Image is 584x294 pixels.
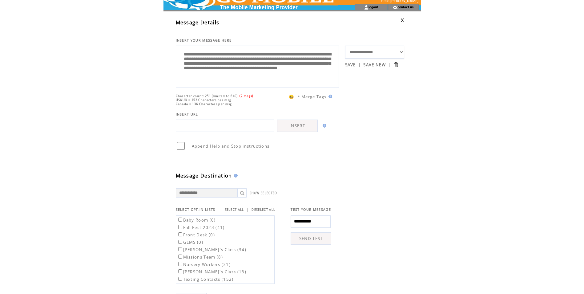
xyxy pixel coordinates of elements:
[177,254,223,260] label: Missions Team (8)
[178,225,182,229] input: Fall Fest 2023 (41)
[176,172,232,179] span: Message Destination
[176,38,232,43] span: INSERT YOUR MESSAGE HERE
[232,174,238,178] img: help.gif
[397,5,414,9] a: contact us
[176,102,232,106] span: Canada = 136 Characters per msg
[177,217,216,223] label: Baby Room (0)
[177,262,231,267] label: Nursery Workers (31)
[393,62,399,67] input: Submit
[178,240,182,244] input: GEMS (0)
[327,95,332,98] img: help.gif
[178,247,182,251] input: [PERSON_NAME]`s Class (34)
[192,143,270,149] span: Append Help and Stop instructions
[298,94,327,100] span: * Merge Tags
[358,62,361,67] span: |
[369,5,378,9] a: logout
[177,247,247,252] label: [PERSON_NAME]`s Class (34)
[291,232,331,245] a: SEND TEST
[176,94,238,98] span: Character count: 251 (limited to 640)
[177,239,203,245] label: GEMS (0)
[178,269,182,273] input: [PERSON_NAME]`s Class (13)
[388,62,391,67] span: |
[178,255,182,259] input: Missions Team (8)
[240,94,254,98] span: (2 msgs)
[176,112,198,116] span: INSERT URL
[176,19,220,26] span: Message Details
[250,191,277,195] a: SHOW SELECTED
[247,207,249,212] span: |
[177,225,225,230] label: Fall Fest 2023 (41)
[176,98,232,102] span: US&UK = 153 Characters per msg
[363,62,386,67] a: SAVE NEW
[252,208,275,212] a: DESELECT ALL
[177,269,247,275] label: [PERSON_NAME]`s Class (13)
[178,232,182,236] input: Front Desk (0)
[176,207,215,212] span: SELECT OPT-IN LISTS
[345,62,356,67] a: SAVE
[277,120,318,132] a: INSERT
[178,218,182,222] input: Baby Room (0)
[393,5,397,10] img: contact_us_icon.gif
[178,277,182,281] input: Texting Contacts (152)
[178,262,182,266] input: Nursery Workers (31)
[291,207,331,212] span: TEST YOUR MESSAGE
[364,5,369,10] img: account_icon.gif
[225,208,244,212] a: SELECT ALL
[177,276,234,282] label: Texting Contacts (152)
[289,94,294,100] span: 😀
[177,232,215,238] label: Front Desk (0)
[321,124,326,128] img: help.gif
